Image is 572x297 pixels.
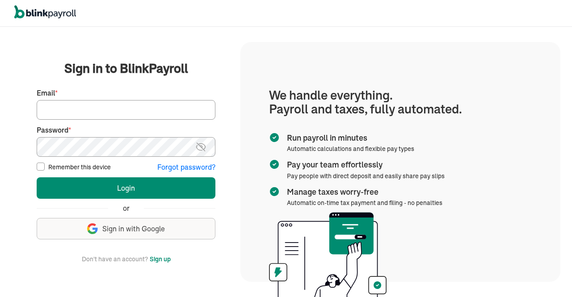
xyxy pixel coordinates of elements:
span: Don't have an account? [82,254,148,264]
label: Email [37,88,215,98]
span: Run payroll in minutes [287,132,411,144]
img: eye [195,142,206,152]
input: Your email address [37,100,215,120]
span: Pay your team effortlessly [287,159,441,171]
button: Forgot password? [157,162,215,172]
button: Sign in with Google [37,218,215,239]
span: or [123,203,130,213]
span: Sign in with Google [102,224,165,234]
img: checkmark [269,159,280,170]
img: checkmark [269,186,280,197]
img: checkmark [269,132,280,143]
img: google [87,223,98,234]
button: Login [37,177,215,199]
span: Pay people with direct deposit and easily share pay slips [287,172,445,180]
span: Manage taxes worry-free [287,186,439,198]
label: Remember this device [48,163,111,172]
span: Automatic calculations and flexible pay types [287,145,414,153]
span: Sign in to BlinkPayroll [64,59,188,77]
button: Sign up [150,254,171,264]
span: Automatic on-time tax payment and filing - no penalties [287,199,442,207]
label: Password [37,125,215,135]
h1: We handle everything. Payroll and taxes, fully automated. [269,88,532,116]
img: logo [14,5,76,19]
